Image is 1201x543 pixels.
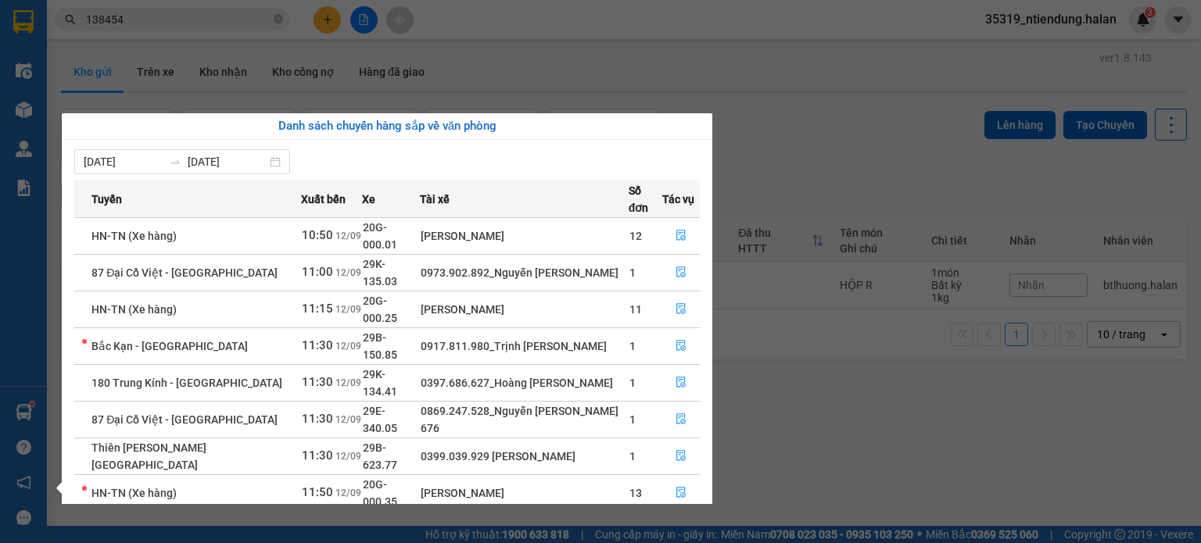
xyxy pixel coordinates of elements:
[421,448,628,465] div: 0399.039.929 [PERSON_NAME]
[629,340,636,352] span: 1
[421,484,628,502] div: [PERSON_NAME]
[335,414,361,425] span: 12/09
[363,221,397,251] span: 20G-000.01
[169,155,181,168] span: swap-right
[363,295,397,324] span: 20G-000.25
[421,402,628,437] div: 0869.247.528_Nguyễn [PERSON_NAME] 676
[629,413,636,426] span: 1
[663,444,699,469] button: file-done
[676,303,687,316] span: file-done
[302,265,333,279] span: 11:00
[84,153,163,170] input: Từ ngày
[663,407,699,432] button: file-done
[629,266,636,279] span: 1
[302,412,333,426] span: 11:30
[663,480,699,505] button: file-done
[676,266,687,279] span: file-done
[629,182,661,216] span: Số đơn
[302,228,333,242] span: 10:50
[420,191,450,208] span: Tài xế
[676,230,687,242] span: file-done
[363,478,397,508] span: 20G-000.35
[302,448,333,463] span: 11:30
[335,451,361,462] span: 12/09
[662,191,694,208] span: Tác vụ
[421,264,628,281] div: 0973.902.892_Nguyễn [PERSON_NAME]
[302,485,333,499] span: 11:50
[91,441,206,471] span: Thiên [PERSON_NAME][GEOGRAPHIC_DATA]
[335,377,361,388] span: 12/09
[91,191,122,208] span: Tuyến
[663,334,699,359] button: file-done
[302,375,333,389] span: 11:30
[629,450,636,463] span: 1
[335,488,361,498] span: 12/09
[91,340,248,352] span: Bắc Kạn - [GEOGRAPHIC_DATA]
[91,230,177,242] span: HN-TN (Xe hàng)
[363,405,397,434] span: 29E-340.05
[676,377,687,389] span: file-done
[421,338,628,355] div: 0917.811.980_Trịnh [PERSON_NAME]
[629,487,642,499] span: 13
[676,413,687,426] span: file-done
[421,227,628,245] div: [PERSON_NAME]
[169,155,181,168] span: to
[629,303,642,316] span: 11
[301,191,346,208] span: Xuất bến
[363,331,397,361] span: 29B-150.85
[663,223,699,248] button: file-done
[302,338,333,352] span: 11:30
[676,487,687,499] span: file-done
[91,303,177,316] span: HN-TN (Xe hàng)
[663,297,699,322] button: file-done
[676,450,687,463] span: file-done
[362,191,375,208] span: Xe
[663,370,699,395] button: file-done
[91,266,278,279] span: 87 Đại Cồ Việt - [GEOGRAPHIC_DATA]
[74,117,700,136] div: Danh sách chuyến hàng sắp về văn phòng
[335,267,361,278] span: 12/09
[676,340,687,352] span: file-done
[91,377,282,389] span: 180 Trung Kính - [GEOGRAPHIC_DATA]
[363,368,397,398] span: 29K-134.41
[629,377,636,389] span: 1
[335,230,361,241] span: 12/09
[335,304,361,315] span: 12/09
[363,441,397,471] span: 29B-623.77
[363,258,397,288] span: 29K-135.03
[421,301,628,318] div: [PERSON_NAME]
[629,230,642,242] span: 12
[91,413,278,426] span: 87 Đại Cồ Việt - [GEOGRAPHIC_DATA]
[663,260,699,285] button: file-done
[421,374,628,391] div: 0397.686.627_Hoàng [PERSON_NAME]
[188,153,267,170] input: Đến ngày
[302,302,333,316] span: 11:15
[91,487,177,499] span: HN-TN (Xe hàng)
[335,341,361,352] span: 12/09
